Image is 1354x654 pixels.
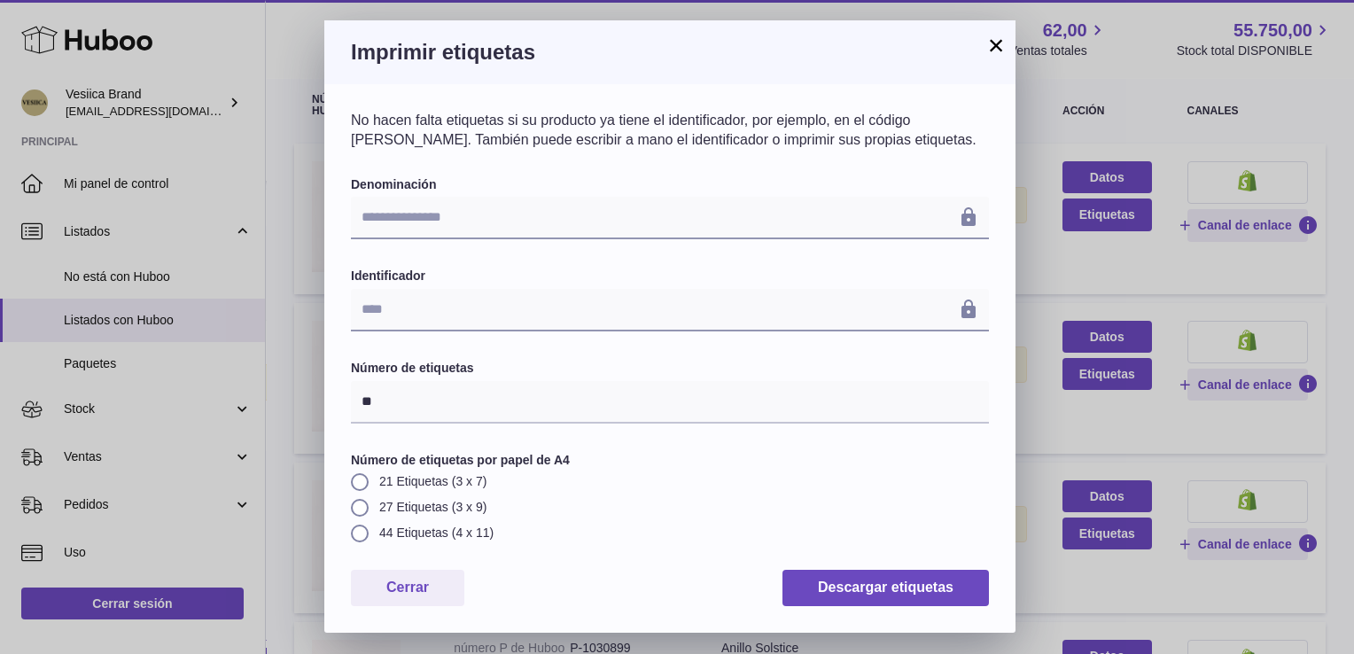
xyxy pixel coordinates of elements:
[782,570,989,606] button: Descargar etiquetas
[351,360,989,377] label: Número de etiquetas
[351,268,989,284] label: Identificador
[351,499,989,516] label: 27 Etiquetas (3 x 9)
[351,176,989,193] label: Denominación
[351,570,464,606] button: Cerrar
[351,38,989,66] h3: Imprimir etiquetas
[351,452,989,469] label: Número de etiquetas por papel de A4
[351,525,989,541] label: 44 Etiquetas (4 x 11)
[985,35,1007,56] button: ×
[351,473,989,490] label: 21 Etiquetas (3 x 7)
[351,111,989,149] p: No hacen falta etiquetas si su producto ya tiene el identificador, por ejemplo, en el código [PER...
